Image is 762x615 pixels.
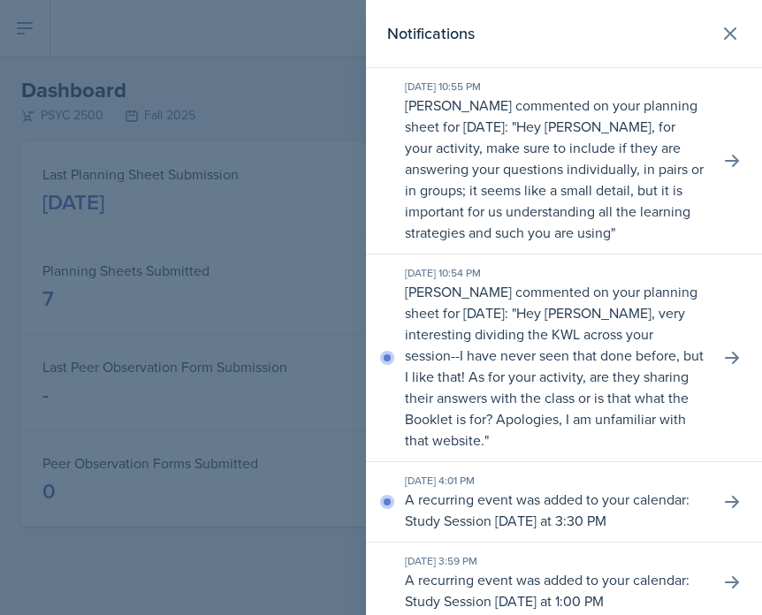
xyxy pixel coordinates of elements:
p: Hey [PERSON_NAME], very interesting dividing the KWL across your session--I have never seen that ... [405,303,704,450]
div: [DATE] 10:54 PM [405,265,705,281]
p: A recurring event was added to your calendar: Study Session [DATE] at 1:00 PM [405,569,705,611]
h2: Notifications [387,21,475,46]
p: Hey [PERSON_NAME], for your activity, make sure to include if they are answering your questions i... [405,117,704,242]
div: [DATE] 3:59 PM [405,553,705,569]
div: [DATE] 10:55 PM [405,79,705,95]
p: [PERSON_NAME] commented on your planning sheet for [DATE]: " " [405,281,705,451]
p: [PERSON_NAME] commented on your planning sheet for [DATE]: " " [405,95,705,243]
p: A recurring event was added to your calendar: Study Session [DATE] at 3:30 PM [405,489,705,531]
div: [DATE] 4:01 PM [405,473,705,489]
